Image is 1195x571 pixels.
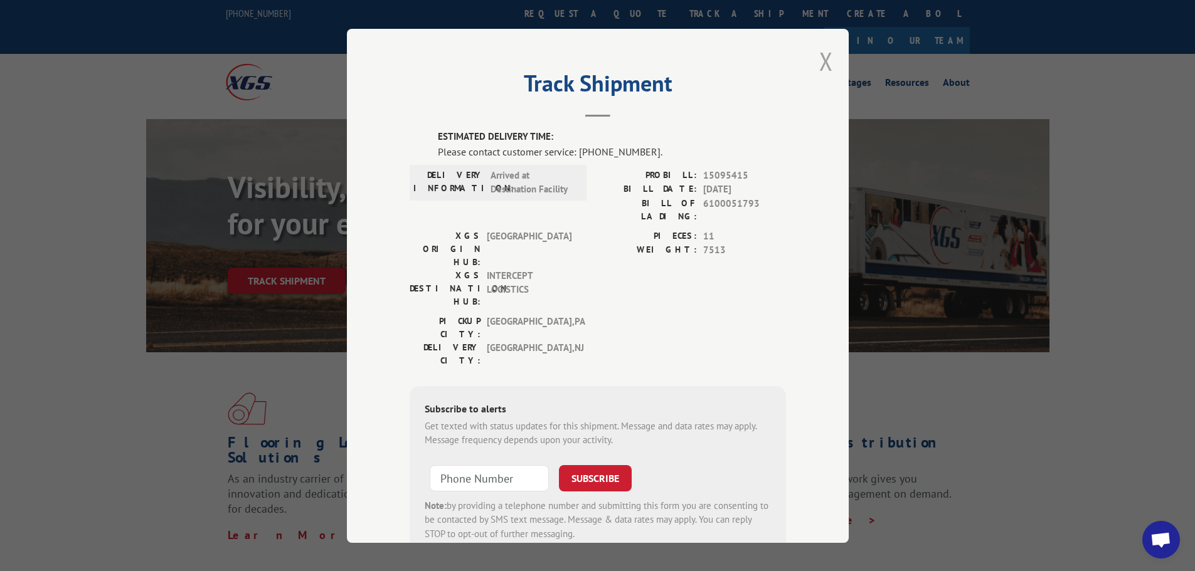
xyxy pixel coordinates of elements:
span: [GEOGRAPHIC_DATA] , PA [487,314,571,340]
span: Arrived at Destination Facility [491,168,575,196]
span: 11 [703,229,786,243]
span: [GEOGRAPHIC_DATA] [487,229,571,268]
span: INTERCEPT LOGISTICS [487,268,571,308]
label: XGS ORIGIN HUB: [410,229,481,268]
label: PIECES: [598,229,697,243]
div: Please contact customer service: [PHONE_NUMBER]. [438,144,786,159]
label: DELIVERY CITY: [410,340,481,367]
h2: Track Shipment [410,75,786,98]
label: ESTIMATED DELIVERY TIME: [438,130,786,144]
label: XGS DESTINATION HUB: [410,268,481,308]
button: SUBSCRIBE [559,464,632,491]
span: 6100051793 [703,196,786,223]
div: Subscribe to alerts [425,401,771,419]
div: Get texted with status updates for this shipment. Message and data rates may apply. Message frequ... [425,419,771,447]
label: PROBILL: [598,168,697,182]
span: 15095415 [703,168,786,182]
label: WEIGHT: [598,243,697,258]
span: [DATE] [703,182,786,197]
span: 7513 [703,243,786,258]
label: PICKUP CITY: [410,314,481,340]
span: [GEOGRAPHIC_DATA] , NJ [487,340,571,367]
div: by providing a telephone number and submitting this form you are consenting to be contacted by SM... [425,498,771,541]
label: BILL OF LADING: [598,196,697,223]
strong: Note: [425,499,447,511]
label: DELIVERY INFORMATION: [413,168,484,196]
label: BILL DATE: [598,182,697,197]
input: Phone Number [430,464,549,491]
div: Open chat [1142,521,1180,558]
button: Close modal [819,45,833,78]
